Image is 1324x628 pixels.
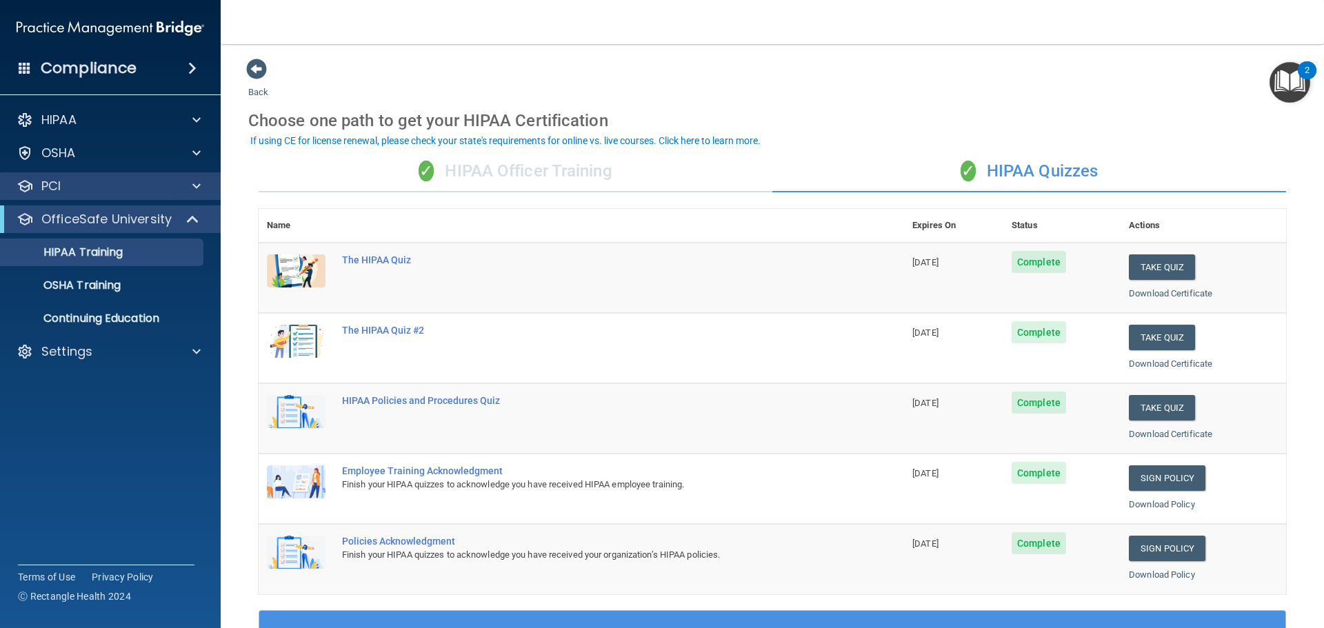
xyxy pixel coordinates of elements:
p: OSHA [41,145,76,161]
a: HIPAA [17,112,201,128]
a: OSHA [17,145,201,161]
button: Open Resource Center, 2 new notifications [1270,62,1310,103]
p: OSHA Training [9,278,121,292]
p: Settings [41,343,92,360]
span: Complete [1012,251,1066,273]
div: Choose one path to get your HIPAA Certification [248,101,1296,141]
span: [DATE] [912,538,939,549]
a: OfficeSafe University [17,211,200,227]
span: Complete [1012,321,1066,343]
th: Status [1003,209,1121,243]
a: Settings [17,343,201,360]
p: PCI [41,178,61,194]
a: Download Certificate [1129,358,1212,369]
button: Take Quiz [1129,395,1195,421]
th: Expires On [904,209,1003,243]
p: OfficeSafe University [41,211,172,227]
th: Actions [1121,209,1286,243]
div: Finish your HIPAA quizzes to acknowledge you have received your organization’s HIPAA policies. [342,547,835,563]
button: If using CE for license renewal, please check your state's requirements for online vs. live cours... [248,134,763,148]
a: Terms of Use [18,570,75,584]
span: ✓ [419,161,434,181]
span: [DATE] [912,257,939,267]
span: Ⓒ Rectangle Health 2024 [18,589,131,603]
span: Complete [1012,532,1066,554]
a: Download Policy [1129,499,1195,509]
div: The HIPAA Quiz #2 [342,325,835,336]
h4: Compliance [41,59,137,78]
div: HIPAA Officer Training [259,151,772,192]
div: HIPAA Policies and Procedures Quiz [342,395,835,406]
iframe: Drift Widget Chat Controller [1085,530,1307,585]
img: PMB logo [17,14,204,42]
span: Complete [1012,392,1066,414]
div: The HIPAA Quiz [342,254,835,265]
p: HIPAA Training [9,245,123,259]
th: Name [259,209,334,243]
a: Sign Policy [1129,465,1205,491]
p: Continuing Education [9,312,197,325]
button: Take Quiz [1129,254,1195,280]
div: If using CE for license renewal, please check your state's requirements for online vs. live cours... [250,136,761,145]
span: [DATE] [912,468,939,478]
a: Privacy Policy [92,570,154,584]
span: [DATE] [912,398,939,408]
a: Download Certificate [1129,429,1212,439]
div: Finish your HIPAA quizzes to acknowledge you have received HIPAA employee training. [342,476,835,493]
div: Employee Training Acknowledgment [342,465,835,476]
span: [DATE] [912,327,939,338]
div: Policies Acknowledgment [342,536,835,547]
button: Take Quiz [1129,325,1195,350]
div: 2 [1305,70,1310,88]
span: ✓ [961,161,976,181]
p: HIPAA [41,112,77,128]
a: Back [248,70,268,97]
a: PCI [17,178,201,194]
span: Complete [1012,462,1066,484]
a: Download Certificate [1129,288,1212,298]
div: HIPAA Quizzes [772,151,1286,192]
